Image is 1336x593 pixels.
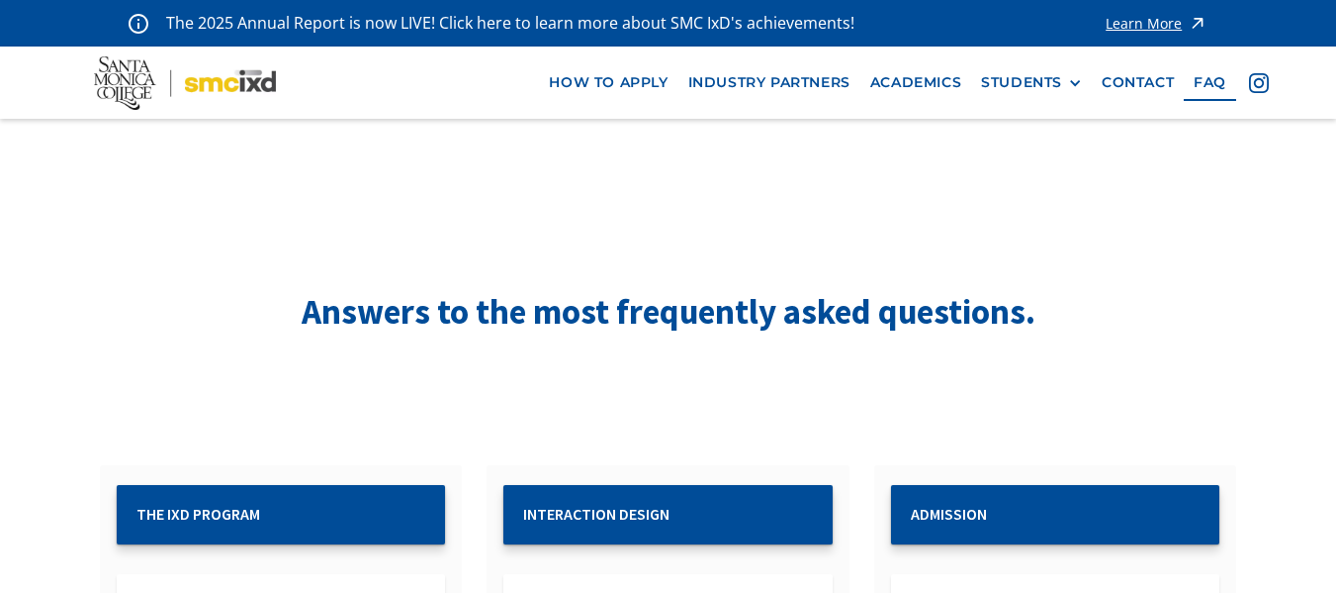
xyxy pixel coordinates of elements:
[981,74,1082,91] div: STUDENTS
[911,505,1200,524] h2: Admission
[129,13,148,34] img: icon - information - alert
[1184,64,1236,101] a: faq
[523,505,812,524] h2: Interaction Design
[94,56,276,110] img: Santa Monica College - SMC IxD logo
[678,64,860,101] a: industry partners
[860,64,971,101] a: Academics
[136,505,425,524] h2: The IxD Program
[1188,10,1207,37] img: icon - arrow - alert
[981,74,1062,91] div: STUDENTS
[1092,64,1184,101] a: contact
[166,10,856,37] p: The 2025 Annual Report is now LIVE! Click here to learn more about SMC IxD's achievements!
[1249,73,1269,93] img: icon - instagram
[1106,17,1182,31] div: Learn More
[1106,10,1207,37] a: Learn More
[273,288,1064,337] h1: Answers to the most frequently asked questions.
[539,64,677,101] a: how to apply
